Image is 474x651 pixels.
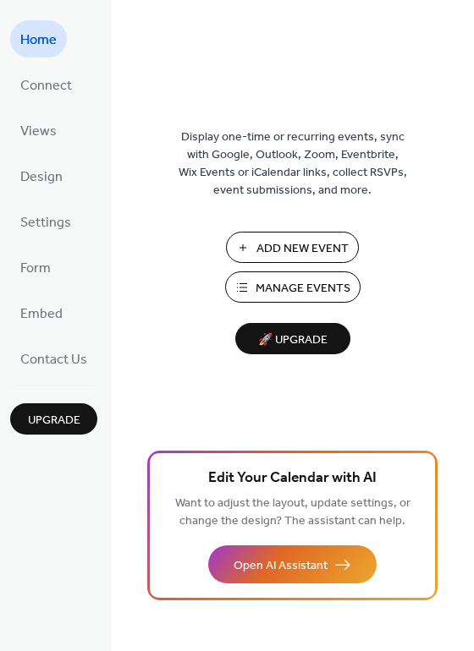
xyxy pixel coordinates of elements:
a: Connect [10,66,82,103]
a: Settings [10,203,81,240]
button: Add New Event [226,232,359,263]
span: 🚀 Upgrade [245,329,340,352]
span: Contact Us [20,347,87,374]
button: Open AI Assistant [208,545,377,583]
span: Want to adjust the layout, update settings, or change the design? The assistant can help. [175,492,411,533]
button: Upgrade [10,403,97,435]
span: Display one-time or recurring events, sync with Google, Outlook, Zoom, Eventbrite, Wix Events or ... [179,129,407,200]
button: 🚀 Upgrade [235,323,350,354]
a: Contact Us [10,340,97,377]
span: Manage Events [256,280,350,298]
span: Design [20,164,63,191]
span: Open AI Assistant [234,557,328,575]
span: Views [20,118,57,145]
button: Manage Events [225,271,361,303]
span: Form [20,255,51,282]
span: Connect [20,73,72,100]
a: Design [10,157,73,194]
a: Embed [10,294,73,331]
span: Embed [20,301,63,328]
span: Upgrade [28,412,80,429]
span: Settings [20,210,71,237]
span: Add New Event [256,240,349,258]
span: Edit Your Calendar with AI [208,467,377,490]
a: Home [10,20,67,57]
a: Form [10,249,61,286]
span: Home [20,27,57,54]
a: Views [10,112,67,149]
